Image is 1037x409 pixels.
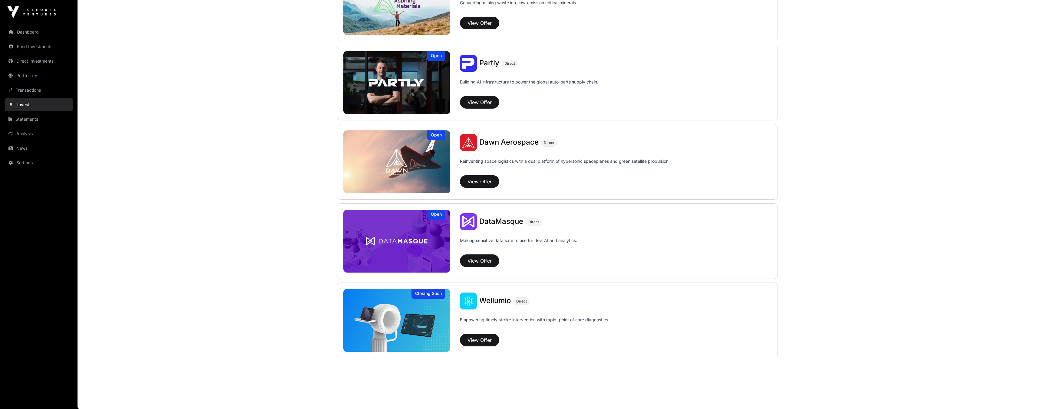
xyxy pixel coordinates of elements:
img: Partly [343,51,451,114]
img: Wellumio [343,289,451,352]
button: View Offer [460,254,499,267]
a: Dashboard [5,25,73,39]
a: Transactions [5,83,73,97]
span: Direct [504,61,515,66]
a: WellumioClosing Soon [343,289,451,352]
button: View Offer [460,334,499,346]
a: Settings [5,156,73,169]
span: Partly [479,58,499,67]
a: PartlyOpen [343,51,451,114]
span: Direct [516,299,527,304]
a: Fund Investments [5,40,73,53]
a: Analysis [5,127,73,140]
button: View Offer [460,17,499,29]
p: Empowering timely stroke intervention with rapid, point of care diagnostics. [460,317,609,331]
div: Closing Soon [411,289,445,299]
span: DataMasque [479,217,523,226]
span: Direct [528,220,539,224]
a: Direct Investments [5,54,73,68]
a: DataMasque [479,218,523,226]
iframe: Chat Widget [1007,380,1037,409]
span: Direct [544,140,554,145]
a: Statements [5,113,73,126]
button: View Offer [460,96,499,109]
img: Wellumio [460,293,477,309]
img: Dawn Aerospace [460,134,477,151]
a: News [5,142,73,155]
div: Open [427,210,445,220]
img: Dawn Aerospace [343,130,451,193]
img: DataMasque [460,213,477,230]
a: Wellumio [479,297,511,305]
p: Building AI infrastructure to power the global auto-parts supply chain. [460,79,598,93]
a: Invest [5,98,73,111]
span: Dawn Aerospace [479,138,539,146]
a: DataMasqueOpen [343,210,451,273]
button: View Offer [460,175,499,188]
a: Portfolio [5,69,73,82]
div: Open [427,51,445,61]
p: Reinventing space logistics with a dual platform of hypersonic spaceplanes and green satellite pr... [460,158,670,173]
span: Wellumio [479,296,511,305]
div: Open [427,130,445,140]
img: Icehouse Ventures Logo [7,6,56,18]
p: Making sensitive data safe to use for dev, AI and analytics. [460,237,577,252]
img: DataMasque [343,210,451,273]
img: Partly [460,55,477,72]
a: Dawn AerospaceOpen [343,130,451,193]
a: Partly [479,59,499,67]
a: Dawn Aerospace [479,139,539,146]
